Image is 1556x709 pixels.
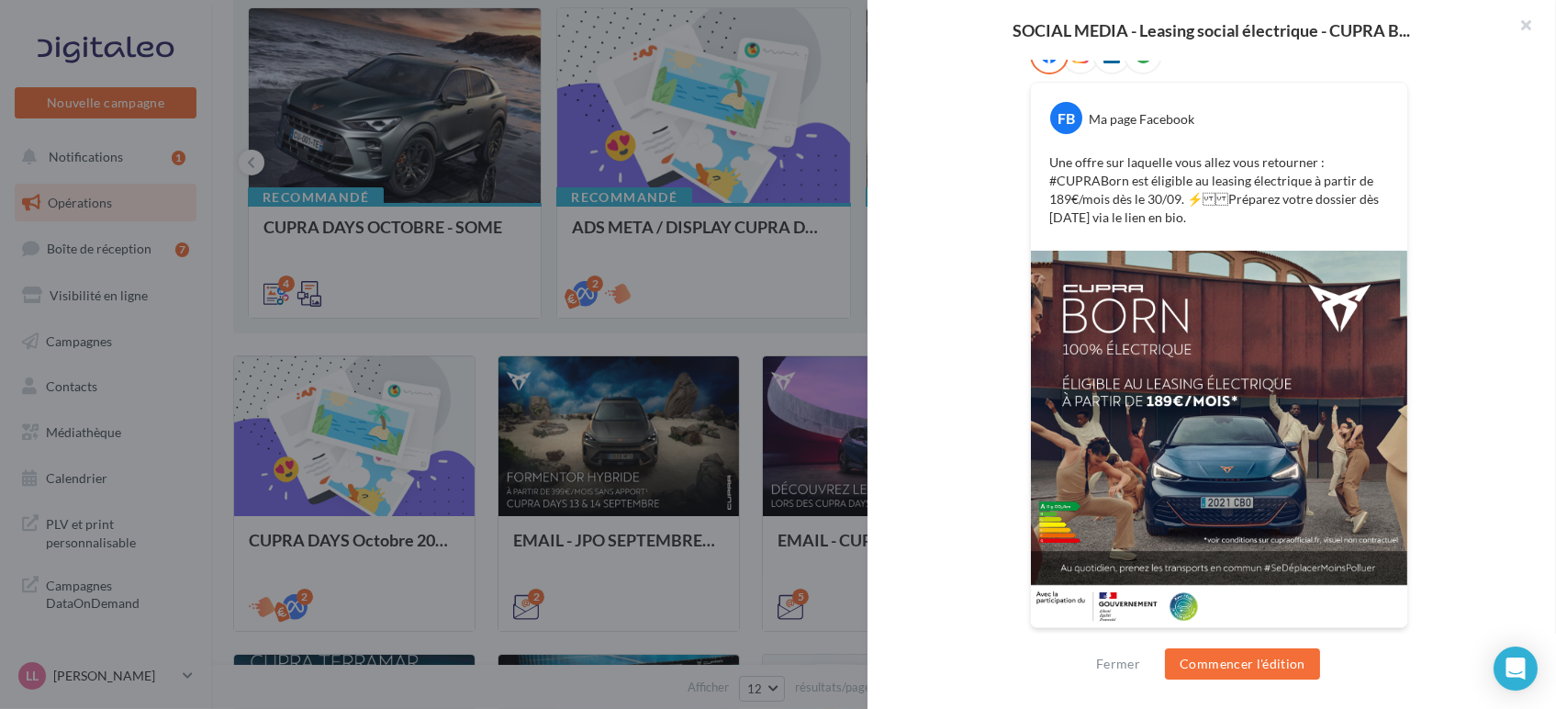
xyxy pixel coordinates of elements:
[1050,102,1082,134] div: FB
[1165,648,1320,680] button: Commencer l'édition
[1089,653,1147,675] button: Fermer
[1089,110,1194,129] div: Ma page Facebook
[1030,628,1408,652] div: La prévisualisation est non-contractuelle
[1494,647,1538,691] div: Open Intercom Messenger
[1013,22,1411,39] span: SOCIAL MEDIA - Leasing social électrique - CUPRA B...
[1049,153,1389,227] p: Une offre sur laquelle vous allez vous retourner : #CUPRABorn est éligible au leasing électrique ...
